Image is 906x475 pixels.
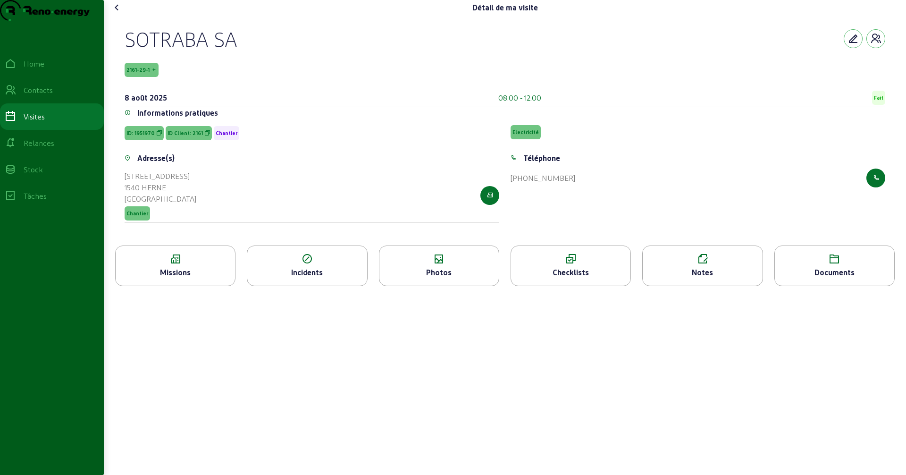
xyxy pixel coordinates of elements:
[643,267,762,278] div: Notes
[137,153,175,164] div: Adresse(s)
[247,267,367,278] div: Incidents
[24,137,54,149] div: Relances
[511,172,575,184] div: [PHONE_NUMBER]
[116,267,235,278] div: Missions
[775,267,894,278] div: Documents
[125,92,167,103] div: 8 août 2025
[472,2,538,13] div: Détail de ma visite
[511,267,630,278] div: Checklists
[125,170,196,182] div: [STREET_ADDRESS]
[126,67,150,73] span: 2161-29-1
[126,210,148,217] span: Chantier
[125,182,196,193] div: 1540 HERNE
[24,190,47,202] div: Tâches
[498,92,541,103] div: 08:00 - 12:00
[168,130,203,136] span: ID Client: 2161
[24,111,45,122] div: Visites
[126,130,155,136] span: ID: 1951970
[137,107,218,119] div: Informations pratiques
[216,130,237,136] span: Chantier
[523,153,560,164] div: Téléphone
[24,85,53,96] div: Contacts
[24,58,44,69] div: Home
[125,193,196,204] div: [GEOGRAPHIC_DATA]
[125,26,237,51] div: SOTRABA SA
[24,164,43,175] div: Stock
[512,129,539,136] span: Electricité
[379,267,499,278] div: Photos
[874,94,883,101] span: Fait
